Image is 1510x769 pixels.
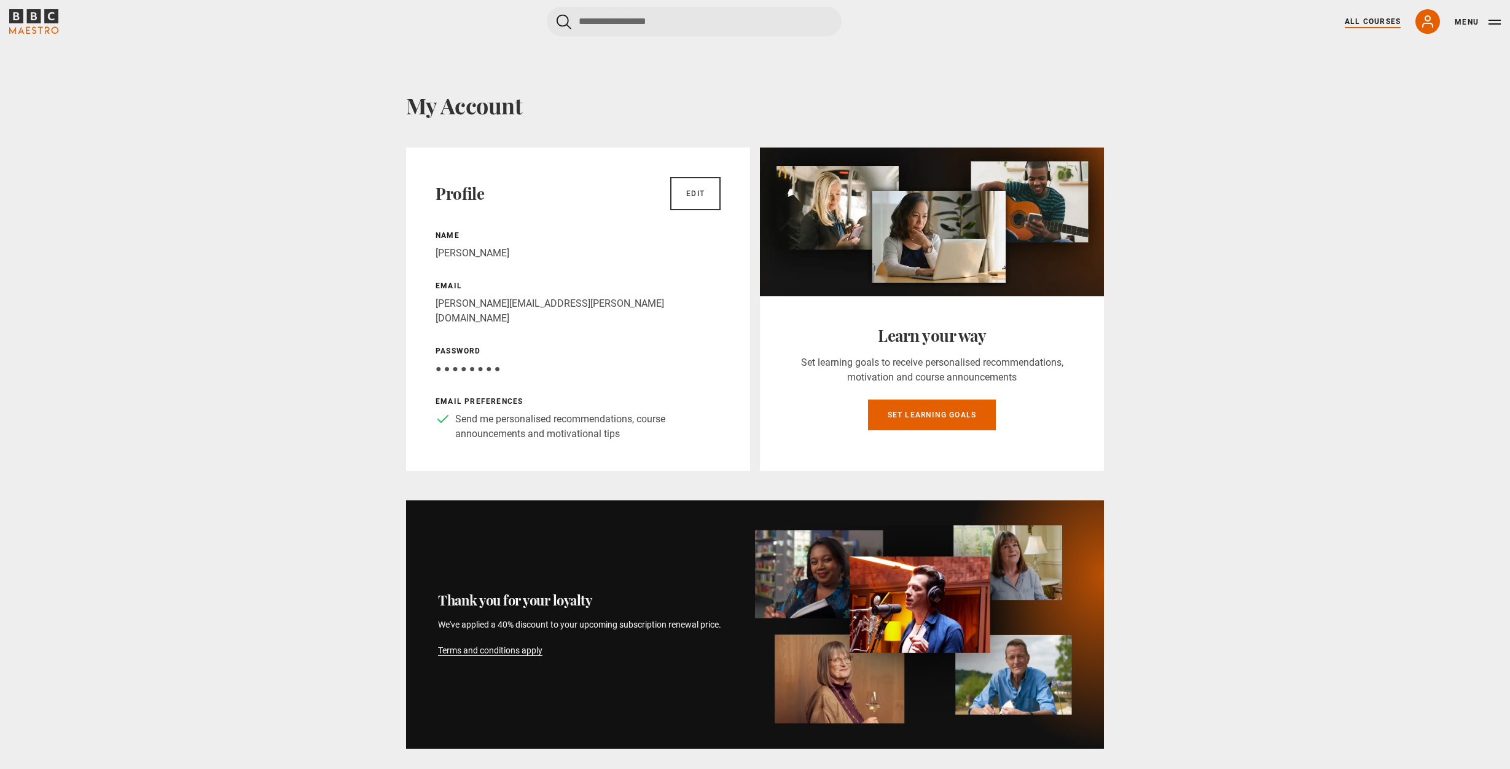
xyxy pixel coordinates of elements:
[436,280,721,291] p: Email
[436,396,721,407] p: Email preferences
[9,9,58,34] svg: BBC Maestro
[755,525,1072,724] img: banner_image-1d4a58306c65641337db.webp
[436,246,721,261] p: [PERSON_NAME]
[1455,16,1501,28] button: Toggle navigation
[438,618,726,657] p: We've applied a 40% discount to your upcoming subscription renewal price.
[436,363,500,374] span: ● ● ● ● ● ● ● ●
[868,400,996,430] a: Set learning goals
[436,296,721,326] p: [PERSON_NAME][EMAIL_ADDRESS][PERSON_NAME][DOMAIN_NAME]
[557,14,571,30] button: Submit the search query
[789,355,1074,385] p: Set learning goals to receive personalised recommendations, motivation and course announcements
[436,345,721,357] p: Password
[789,326,1074,345] h2: Learn your way
[438,645,542,656] a: Terms and conditions apply
[438,592,726,609] h2: Thank you for your loyalty
[547,7,842,36] input: Search
[455,412,721,441] p: Send me personalised recommendations, course announcements and motivational tips
[406,92,1104,118] h1: My Account
[436,184,484,203] h2: Profile
[1345,16,1401,27] a: All Courses
[670,177,721,210] a: Edit
[436,230,721,241] p: Name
